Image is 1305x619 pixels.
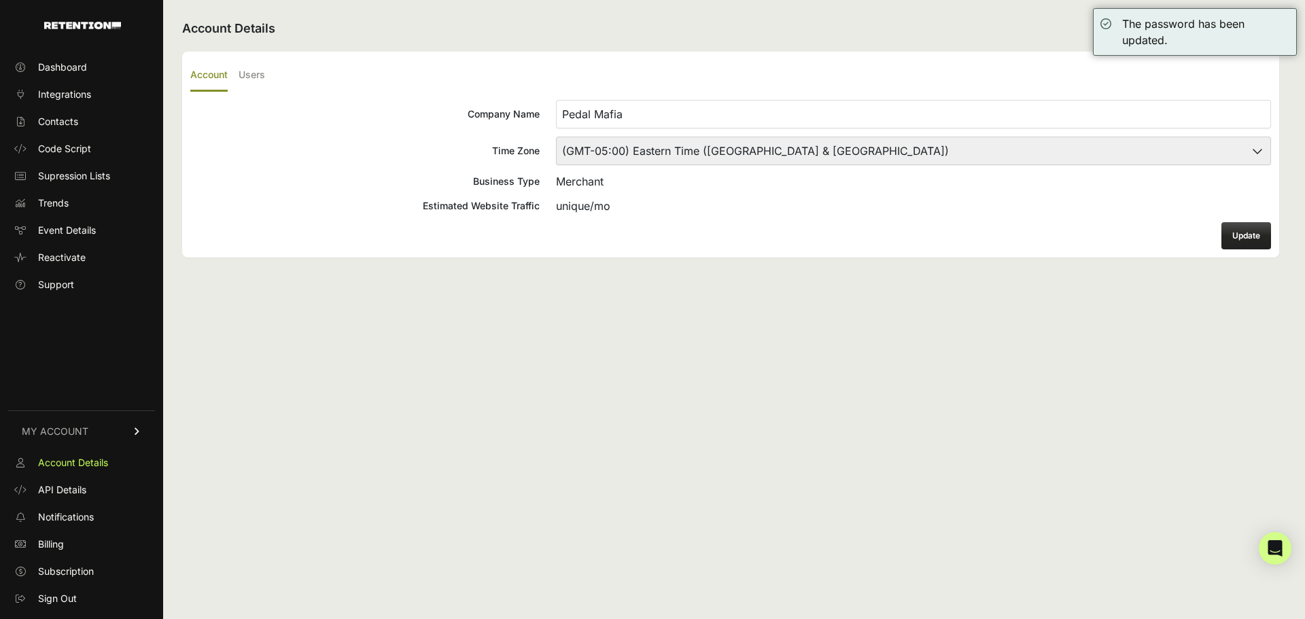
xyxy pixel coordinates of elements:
[8,84,155,105] a: Integrations
[8,410,155,452] a: MY ACCOUNT
[38,592,77,605] span: Sign Out
[190,60,228,92] label: Account
[190,144,540,158] div: Time Zone
[8,247,155,268] a: Reactivate
[8,56,155,78] a: Dashboard
[8,111,155,132] a: Contacts
[38,537,64,551] span: Billing
[8,274,155,296] a: Support
[556,100,1271,128] input: Company Name
[8,192,155,214] a: Trends
[38,510,94,524] span: Notifications
[190,199,540,213] div: Estimated Website Traffic
[8,561,155,582] a: Subscription
[8,165,155,187] a: Supression Lists
[38,278,74,291] span: Support
[190,107,540,121] div: Company Name
[38,88,91,101] span: Integrations
[556,198,1271,214] div: unique/mo
[190,175,540,188] div: Business Type
[556,137,1271,165] select: Time Zone
[8,479,155,501] a: API Details
[8,138,155,160] a: Code Script
[8,588,155,609] a: Sign Out
[182,19,1279,38] h2: Account Details
[1221,222,1271,249] button: Update
[38,483,86,497] span: API Details
[38,251,86,264] span: Reactivate
[38,224,96,237] span: Event Details
[1122,16,1289,48] div: The password has been updated.
[8,506,155,528] a: Notifications
[239,60,265,92] label: Users
[556,173,1271,190] div: Merchant
[1259,532,1291,565] div: Open Intercom Messenger
[38,142,91,156] span: Code Script
[38,565,94,578] span: Subscription
[8,452,155,474] a: Account Details
[44,22,121,29] img: Retention.com
[38,196,69,210] span: Trends
[38,115,78,128] span: Contacts
[38,169,110,183] span: Supression Lists
[8,533,155,555] a: Billing
[38,60,87,74] span: Dashboard
[8,219,155,241] a: Event Details
[22,425,88,438] span: MY ACCOUNT
[38,456,108,470] span: Account Details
